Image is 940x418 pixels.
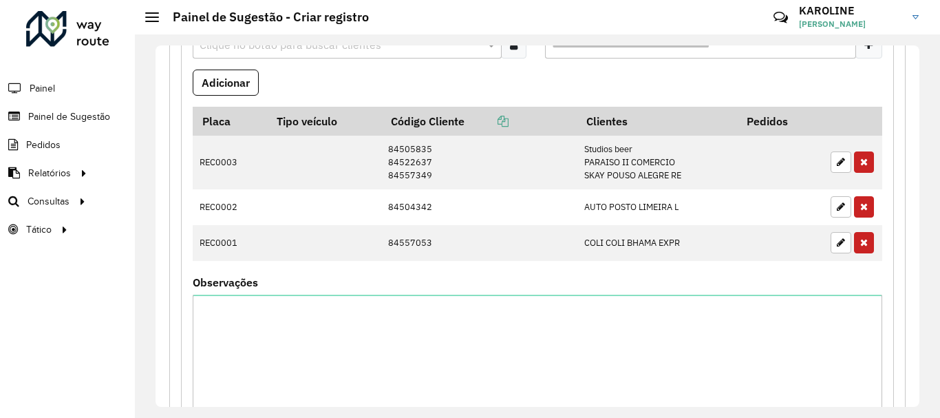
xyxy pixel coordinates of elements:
[193,225,267,261] td: REC0001
[577,225,737,261] td: COLI COLI BHAMA EXPR
[26,138,61,152] span: Pedidos
[737,107,823,136] th: Pedidos
[577,189,737,225] td: AUTO POSTO LIMEIRA L
[381,189,577,225] td: 84504342
[267,107,381,136] th: Tipo veículo
[26,222,52,237] span: Tático
[464,114,509,128] a: Copiar
[577,107,737,136] th: Clientes
[193,189,267,225] td: REC0002
[28,194,70,209] span: Consultas
[799,18,902,30] span: [PERSON_NAME]
[381,136,577,189] td: 84505835 84522637 84557349
[159,10,369,25] h2: Painel de Sugestão - Criar registro
[193,70,259,96] button: Adicionar
[381,225,577,261] td: 84557053
[30,81,55,96] span: Painel
[193,136,267,189] td: REC0003
[577,136,737,189] td: Studios beer PARAISO II COMERCIO SKAY POUSO ALEGRE RE
[799,4,902,17] h3: KAROLINE
[381,107,577,136] th: Código Cliente
[28,166,71,180] span: Relatórios
[28,109,110,124] span: Painel de Sugestão
[766,3,795,32] a: Contato Rápido
[193,107,267,136] th: Placa
[193,274,258,291] label: Observações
